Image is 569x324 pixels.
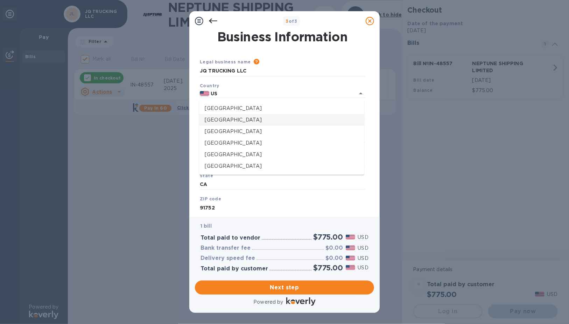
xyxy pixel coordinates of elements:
[201,266,268,272] h3: Total paid by customer
[205,128,359,135] p: [GEOGRAPHIC_DATA]
[286,19,289,24] span: 3
[205,139,359,147] p: [GEOGRAPHIC_DATA]
[200,66,365,76] input: Enter legal business name
[358,264,368,271] p: USD
[195,281,374,295] button: Next step
[286,19,297,24] b: of 3
[201,283,368,292] span: Next step
[346,235,355,240] img: USD
[200,83,219,88] b: Country
[201,235,260,241] h3: Total paid to vendor
[201,223,212,229] b: 1 bill
[253,298,283,306] p: Powered by
[201,245,251,251] h3: Bank transfer fee
[356,89,366,98] button: Close
[325,255,343,262] h3: $0.00
[200,59,251,64] b: Legal business name
[313,233,343,241] h2: $775.00
[358,255,368,262] p: USD
[205,116,359,124] p: [GEOGRAPHIC_DATA]
[200,173,213,178] b: State
[201,255,255,262] h3: Delivery speed fee
[200,179,365,190] input: Enter state
[325,245,343,251] h3: $0.00
[200,202,365,213] input: Enter ZIP code
[205,151,359,158] p: [GEOGRAPHIC_DATA]
[313,263,343,272] h2: $775.00
[198,29,366,44] h1: Business Information
[346,265,355,270] img: USD
[346,256,355,261] img: USD
[209,89,345,98] input: Select country
[205,105,359,112] p: [GEOGRAPHIC_DATA]
[286,297,316,306] img: Logo
[205,163,359,170] p: [GEOGRAPHIC_DATA]
[200,91,209,96] img: US
[358,244,368,252] p: USD
[200,196,221,201] b: ZIP code
[346,246,355,250] img: USD
[358,234,368,241] p: USD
